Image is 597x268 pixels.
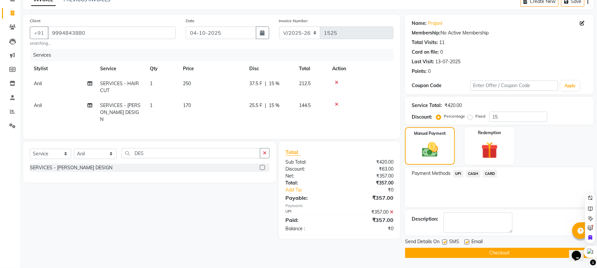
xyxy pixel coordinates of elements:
button: +91 [30,27,48,39]
div: Total: [280,180,339,187]
span: Send Details On [405,238,440,246]
div: Net: [280,173,339,180]
button: Apply [561,81,579,91]
div: Paid: [280,216,339,224]
input: Enter Offer / Coupon Code [470,80,558,91]
div: No Active Membership [412,29,587,36]
label: Percentage [444,113,465,119]
div: Discount: [412,114,432,121]
span: SERVICES - [PERSON_NAME] DESIGN [100,102,141,122]
div: Coupon Code [412,82,470,89]
span: | [265,80,266,87]
span: CASH [466,170,480,178]
div: ₹357.00 [339,180,398,187]
div: Last Visit: [412,58,434,65]
div: ₹357.00 [339,194,398,202]
span: Total [285,149,301,156]
small: searching... [30,40,176,46]
div: 0 [428,68,431,75]
label: Client [30,18,40,24]
span: 25.5 F [249,102,262,109]
div: Membership: [412,29,441,36]
div: ₹0 [349,187,398,193]
a: Add Tip [280,187,349,193]
span: 250 [183,80,191,86]
div: ₹420.00 [339,159,398,166]
label: Redemption [478,130,501,136]
th: Service [96,61,146,76]
span: 37.5 F [249,80,262,87]
th: Action [328,61,393,76]
div: Balance : [280,225,339,232]
span: 170 [183,102,191,108]
div: Services [30,49,398,61]
iframe: chat widget [569,241,590,261]
span: 1 [150,102,152,108]
div: Sub Total: [280,159,339,166]
span: SERVICES - HAIR CUT [100,80,139,93]
img: _cash.svg [417,140,443,159]
span: 15 % [269,102,279,109]
label: Manual Payment [414,131,446,136]
span: Payment Methods [412,170,450,177]
label: Fixed [475,113,485,119]
span: 144.5 [299,102,311,108]
th: Total [295,61,328,76]
div: Total Visits: [412,39,438,46]
div: Points: [412,68,427,75]
button: Checkout [405,248,594,258]
div: Payable: [280,194,339,202]
div: ₹420.00 [445,102,462,109]
input: Search or Scan [122,148,260,158]
span: Anil [34,80,42,86]
div: ₹357.00 [339,173,398,180]
div: Name: [412,20,427,27]
th: Price [179,61,245,76]
span: 212.5 [299,80,311,86]
span: SMS [449,238,459,246]
div: 0 [440,49,443,56]
div: 13-07-2025 [435,58,460,65]
span: 15 % [269,80,279,87]
div: ₹63.00 [339,166,398,173]
span: Email [471,238,483,246]
th: Stylist [30,61,96,76]
div: Card on file: [412,49,439,56]
div: 11 [439,39,445,46]
label: Invoice Number [279,18,308,24]
img: _gift.svg [476,140,503,161]
div: Discount: [280,166,339,173]
span: 1 [150,80,152,86]
div: Payments [285,203,393,209]
div: SERVICES - [PERSON_NAME] DESIGN [30,164,112,171]
th: Qty [146,61,179,76]
a: Prajavl [428,20,442,27]
span: UPI [453,170,463,178]
input: Search by Name/Mobile/Email/Code [48,27,176,39]
div: UPI [280,209,339,216]
span: | [265,102,266,109]
label: Date [186,18,195,24]
div: Service Total: [412,102,442,109]
div: ₹0 [339,225,398,232]
span: CARD [483,170,497,178]
div: Description: [412,216,438,223]
div: ₹357.00 [339,216,398,224]
div: ₹357.00 [339,209,398,216]
th: Disc [245,61,295,76]
span: Anil [34,102,42,108]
